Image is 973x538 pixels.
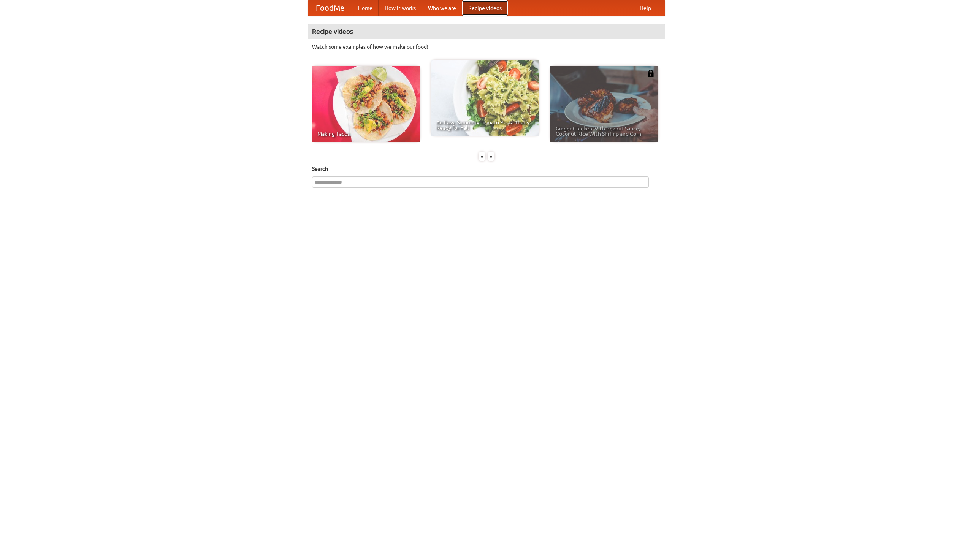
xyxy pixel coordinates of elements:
h4: Recipe videos [308,24,665,39]
div: « [479,152,485,161]
a: An Easy, Summery Tomato Pasta That's Ready for Fall [431,60,539,136]
h5: Search [312,165,661,173]
img: 483408.png [647,70,654,77]
a: Recipe videos [462,0,508,16]
p: Watch some examples of how we make our food! [312,43,661,51]
a: How it works [379,0,422,16]
div: » [488,152,494,161]
a: Who we are [422,0,462,16]
a: Help [634,0,657,16]
a: Home [352,0,379,16]
span: An Easy, Summery Tomato Pasta That's Ready for Fall [436,120,534,130]
a: FoodMe [308,0,352,16]
span: Making Tacos [317,131,415,136]
a: Making Tacos [312,66,420,142]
